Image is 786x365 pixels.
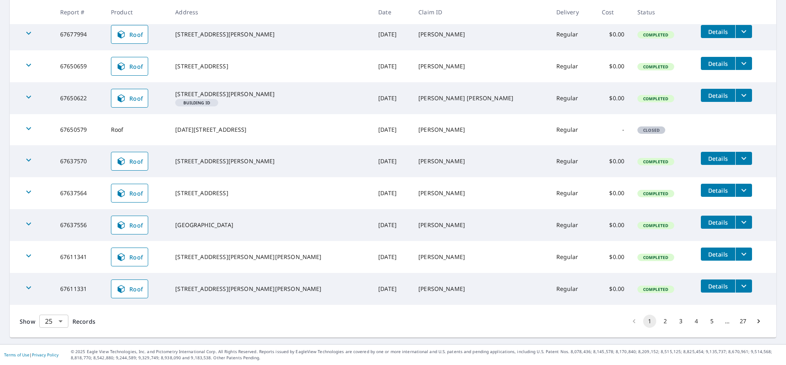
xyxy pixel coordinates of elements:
button: filesDropdownBtn-67637564 [735,184,752,197]
td: Roof [104,114,169,145]
span: Roof [116,284,143,294]
td: 67637564 [54,177,104,209]
td: 67650622 [54,82,104,114]
td: Regular [550,18,595,50]
button: Go to page 2 [659,315,672,328]
td: Regular [550,209,595,241]
td: [DATE] [372,50,412,82]
td: - [595,114,631,145]
span: Completed [638,159,673,164]
span: Details [706,250,730,258]
button: Go to page 27 [736,315,750,328]
td: [DATE] [372,114,412,145]
td: Regular [550,82,595,114]
button: page 1 [643,315,656,328]
span: Details [706,60,730,68]
span: Completed [638,255,673,260]
td: $0.00 [595,145,631,177]
td: 67637556 [54,209,104,241]
td: [DATE] [372,145,412,177]
button: filesDropdownBtn-67611331 [735,279,752,293]
td: Regular [550,273,595,305]
td: [PERSON_NAME] [412,241,549,273]
td: $0.00 [595,273,631,305]
span: Completed [638,64,673,70]
td: 67650579 [54,114,104,145]
a: Roof [111,152,149,171]
td: $0.00 [595,177,631,209]
div: [STREET_ADDRESS][PERSON_NAME][PERSON_NAME] [175,253,365,261]
button: detailsBtn-67637570 [701,152,735,165]
p: © 2025 Eagle View Technologies, Inc. and Pictometry International Corp. All Rights Reserved. Repo... [71,349,782,361]
td: [DATE] [372,177,412,209]
p: | [4,352,59,357]
div: Show 25 records [39,315,68,328]
div: [STREET_ADDRESS] [175,62,365,70]
td: $0.00 [595,82,631,114]
span: Roof [116,93,143,103]
button: detailsBtn-67637556 [701,216,735,229]
span: Roof [116,252,143,262]
span: Details [706,219,730,226]
div: … [721,317,734,325]
button: detailsBtn-67650659 [701,57,735,70]
a: Roof [111,25,149,44]
td: [DATE] [372,209,412,241]
button: Go to page 5 [705,315,718,328]
span: Roof [116,156,143,166]
td: [DATE] [372,82,412,114]
span: Completed [638,191,673,196]
span: Roof [116,220,143,230]
button: filesDropdownBtn-67611341 [735,248,752,261]
a: Roof [111,184,149,203]
td: [PERSON_NAME] [412,273,549,305]
div: [STREET_ADDRESS][PERSON_NAME] [175,157,365,165]
td: [DATE] [372,241,412,273]
div: [STREET_ADDRESS][PERSON_NAME] [175,30,365,38]
button: detailsBtn-67611341 [701,248,735,261]
span: Details [706,28,730,36]
span: Roof [116,29,143,39]
span: Completed [638,286,673,292]
span: Completed [638,223,673,228]
a: Roof [111,216,149,234]
button: filesDropdownBtn-67637556 [735,216,752,229]
td: [DATE] [372,18,412,50]
button: Go to page 4 [690,315,703,328]
td: 67611341 [54,241,104,273]
button: filesDropdownBtn-67650659 [735,57,752,70]
button: detailsBtn-67637564 [701,184,735,197]
div: [GEOGRAPHIC_DATA] [175,221,365,229]
button: detailsBtn-67611331 [701,279,735,293]
a: Roof [111,248,149,266]
td: Regular [550,145,595,177]
td: Regular [550,177,595,209]
em: Building ID [183,101,210,105]
a: Roof [111,89,149,108]
span: Closed [638,127,664,133]
span: Details [706,155,730,162]
button: detailsBtn-67677994 [701,25,735,38]
td: [PERSON_NAME] [412,18,549,50]
button: filesDropdownBtn-67637570 [735,152,752,165]
td: [PERSON_NAME] [412,145,549,177]
span: Details [706,187,730,194]
button: filesDropdownBtn-67677994 [735,25,752,38]
span: Completed [638,96,673,101]
td: Regular [550,241,595,273]
td: $0.00 [595,241,631,273]
span: Completed [638,32,673,38]
td: [DATE] [372,273,412,305]
td: [PERSON_NAME] [412,114,549,145]
button: detailsBtn-67650622 [701,89,735,102]
div: 25 [39,310,68,333]
td: 67611331 [54,273,104,305]
button: Go to page 3 [674,315,687,328]
span: Roof [116,188,143,198]
td: $0.00 [595,209,631,241]
a: Roof [111,279,149,298]
div: [STREET_ADDRESS][PERSON_NAME][PERSON_NAME] [175,285,365,293]
span: Records [72,318,95,325]
td: $0.00 [595,50,631,82]
td: 67677994 [54,18,104,50]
